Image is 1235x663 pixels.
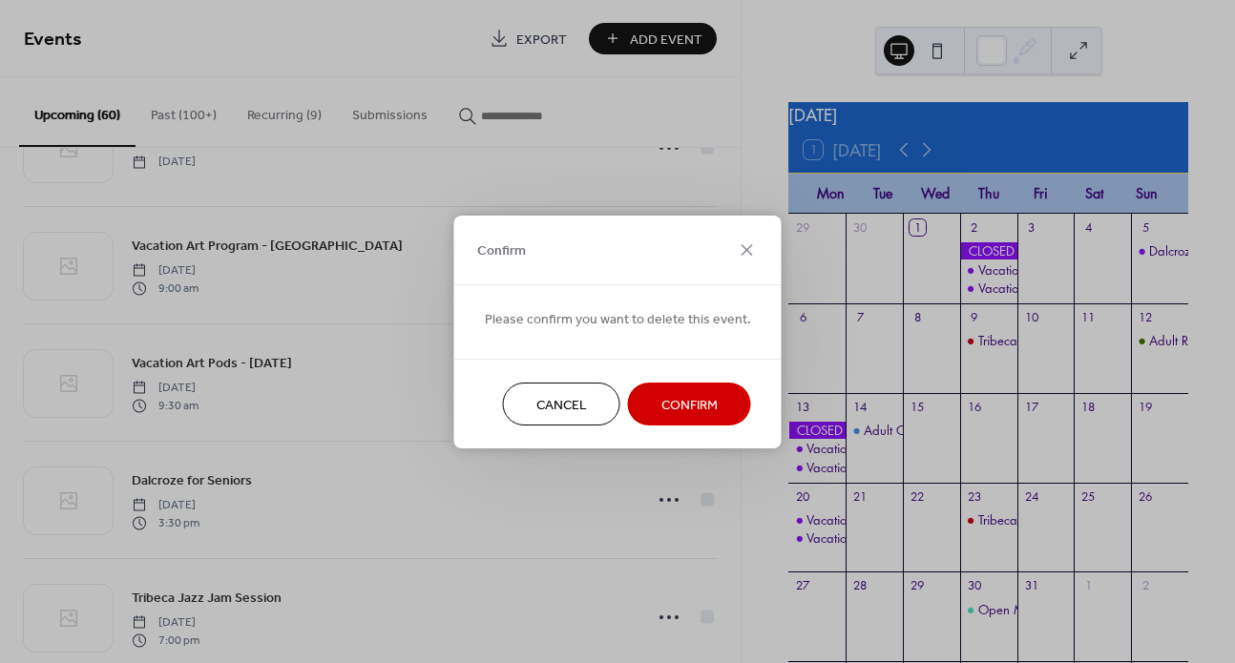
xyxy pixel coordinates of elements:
[536,395,587,415] span: Cancel
[503,383,620,425] button: Cancel
[485,309,751,329] span: Please confirm you want to delete this event.
[628,383,751,425] button: Confirm
[477,241,526,261] span: Confirm
[661,395,718,415] span: Confirm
